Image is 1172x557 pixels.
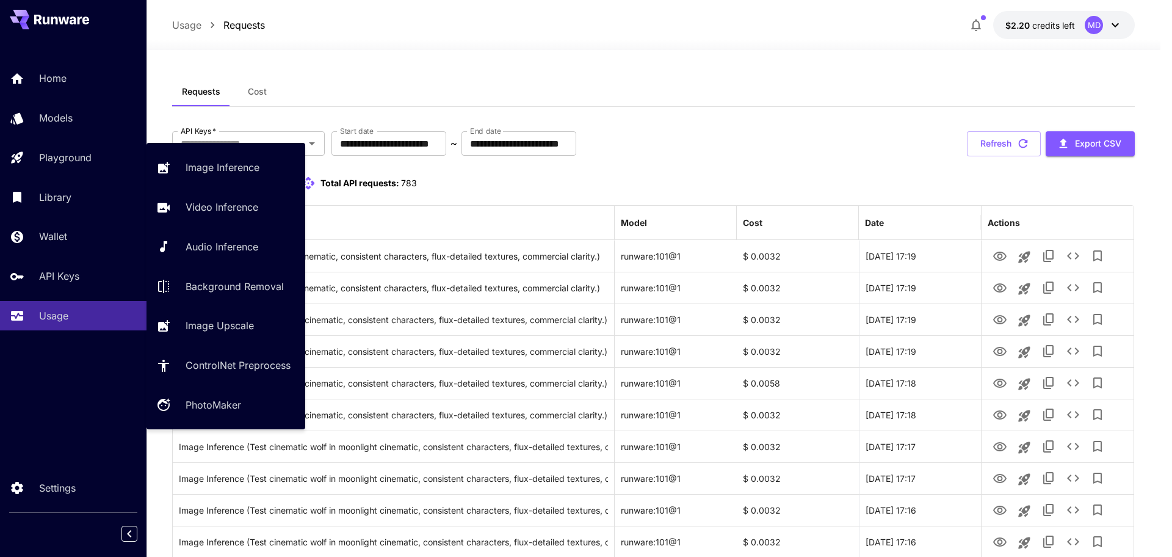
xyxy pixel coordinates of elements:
div: Click to copy prompt [179,336,608,367]
div: $ 0.0032 [737,335,859,367]
button: View [988,370,1012,395]
div: MD [1085,16,1103,34]
button: Launch in playground [1012,435,1036,460]
div: $ 0.0058 [737,367,859,399]
p: Usage [172,18,201,32]
div: 24 Sep, 2025 17:18 [859,399,981,431]
button: View [988,497,1012,522]
a: Video Inference [146,192,305,222]
p: Wallet [39,229,67,244]
button: See details [1061,371,1085,395]
button: See details [1061,434,1085,459]
div: Click to copy prompt [179,272,608,304]
div: runware:101@1 [615,367,737,399]
button: View [988,307,1012,332]
div: Collapse sidebar [131,523,146,545]
div: Cost [743,217,762,228]
button: See details [1061,530,1085,554]
button: Add to library [1085,530,1110,554]
p: Library [39,190,71,205]
button: Launch in playground [1012,531,1036,555]
button: Launch in playground [1012,308,1036,333]
button: View [988,529,1012,554]
span: Requests [182,86,220,97]
p: Audio Inference [186,239,258,254]
a: Image Inference [146,153,305,183]
a: Audio Inference [146,232,305,262]
div: Click to copy prompt [179,431,608,462]
div: Date [865,217,884,228]
div: $ 0.0032 [737,399,859,431]
div: 24 Sep, 2025 17:17 [859,462,981,494]
button: Copy TaskUUID [1036,371,1061,395]
div: 24 Sep, 2025 17:16 [859,494,981,526]
div: runware:101@1 [615,240,737,272]
button: $2.19764 [993,11,1135,39]
button: Launch in playground [1012,372,1036,396]
button: Copy TaskUUID [1036,307,1061,332]
span: Cost [248,86,267,97]
button: See details [1061,466,1085,490]
div: $ 0.0032 [737,462,859,494]
button: Open [303,135,320,152]
div: 24 Sep, 2025 17:19 [859,272,981,304]
button: View [988,402,1012,427]
button: See details [1061,339,1085,363]
button: Copy TaskUUID [1036,244,1061,268]
button: View [988,338,1012,363]
label: Start date [340,126,374,136]
button: See details [1061,307,1085,332]
button: Add to library [1085,307,1110,332]
div: 24 Sep, 2025 17:19 [859,304,981,335]
button: Export CSV [1046,131,1135,156]
button: Launch in playground [1012,404,1036,428]
div: $ 0.0032 [737,431,859,462]
p: PhotoMaker [186,398,241,412]
button: Launch in playground [1012,245,1036,269]
label: End date [470,126,501,136]
button: Add to library [1085,498,1110,522]
p: Settings [39,481,76,495]
button: Copy TaskUUID [1036,498,1061,522]
span: 783 [401,178,417,188]
p: ControlNet Preprocess [186,358,291,373]
span: credits left [1032,20,1075,31]
button: Refresh [967,131,1041,156]
div: 24 Sep, 2025 17:19 [859,240,981,272]
span: $2.20 [1005,20,1032,31]
button: Add to library [1085,244,1110,268]
p: Video Inference [186,200,258,214]
div: $ 0.0032 [737,240,859,272]
p: Home [39,71,67,86]
button: See details [1061,275,1085,300]
button: Launch in playground [1012,499,1036,523]
button: Add to library [1085,402,1110,427]
p: Models [39,111,73,125]
div: Click to copy prompt [179,368,608,399]
div: Click to copy prompt [179,304,608,335]
button: Copy TaskUUID [1036,530,1061,554]
div: 24 Sep, 2025 17:18 [859,367,981,399]
button: View [988,465,1012,490]
a: Image Upscale [146,311,305,341]
div: Click to copy prompt [179,463,608,494]
p: Image Upscale [186,318,254,333]
div: runware:101@1 [615,399,737,431]
div: $ 0.0032 [737,304,859,335]
div: Click to copy prompt [179,399,608,431]
button: Copy TaskUUID [1036,466,1061,490]
div: runware:101@1 [615,272,737,304]
button: View [988,434,1012,459]
button: Add to library [1085,434,1110,459]
div: Model [621,217,647,228]
p: API Keys [39,269,79,283]
a: ControlNet Preprocess [146,351,305,380]
div: runware:101@1 [615,335,737,367]
div: runware:101@1 [615,431,737,462]
button: See details [1061,244,1085,268]
div: Click to copy prompt [179,241,608,272]
a: PhotoMaker [146,390,305,420]
p: Requests [223,18,265,32]
button: Add to library [1085,275,1110,300]
div: $ 0.0032 [737,494,859,526]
